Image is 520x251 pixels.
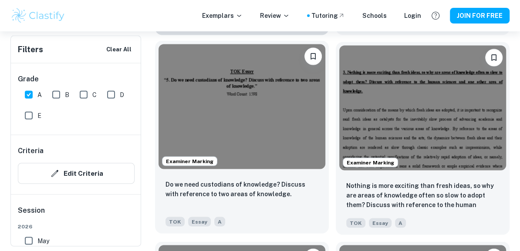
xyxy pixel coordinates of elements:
[37,111,41,120] span: E
[10,7,66,24] img: Clastify logo
[18,223,135,231] span: 2026
[311,11,345,20] a: Tutoring
[202,11,243,20] p: Exemplars
[165,217,185,227] span: TOK
[18,44,43,56] h6: Filters
[188,217,211,227] span: Essay
[37,236,49,246] span: May
[304,48,322,65] button: Please log in to bookmark exemplars
[165,180,318,199] p: Do we need custodians of knowledge? Discuss with reference to two areas of knowledge.
[339,46,506,171] img: TOK Essay example thumbnail: Nothing is more exciting than fresh ide
[485,49,503,67] button: Please log in to bookmark exemplars
[155,42,329,235] a: Examiner MarkingPlease log in to bookmark exemplarsDo we need custodians of knowledge? Discuss wi...
[214,217,225,227] span: A
[369,218,392,228] span: Essay
[428,8,443,23] button: Help and Feedback
[18,205,135,223] h6: Session
[159,44,325,169] img: TOK Essay example thumbnail: Do we need custodians of knowledge? Disc
[18,74,135,84] h6: Grade
[404,11,421,20] a: Login
[362,11,387,20] a: Schools
[18,146,44,156] h6: Criteria
[65,90,69,100] span: B
[336,42,510,235] a: Examiner MarkingPlease log in to bookmark exemplars Nothing is more exciting than fresh ideas, so...
[120,90,124,100] span: D
[37,90,42,100] span: A
[92,90,97,100] span: C
[343,159,398,167] span: Examiner Marking
[104,43,134,56] button: Clear All
[395,218,406,228] span: A
[260,11,290,20] p: Review
[18,163,135,184] button: Edit Criteria
[346,218,365,228] span: TOK
[162,157,217,165] span: Examiner Marking
[450,8,510,23] button: JOIN FOR FREE
[346,181,499,211] p: Nothing is more exciting than fresh ideas, so why are areas of knowledge often so slow to adopt t...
